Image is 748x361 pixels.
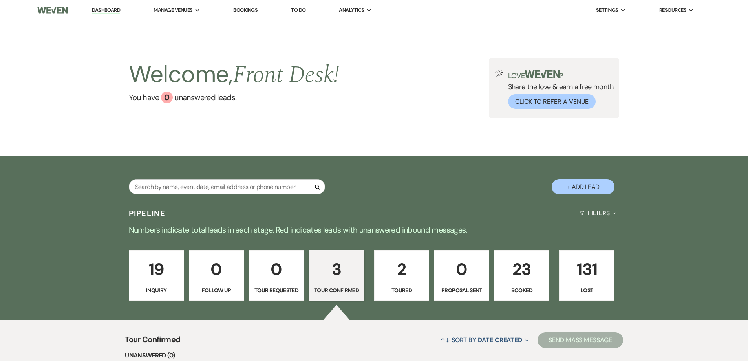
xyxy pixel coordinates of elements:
p: Tour Confirmed [314,286,359,295]
button: Sort By Date Created [437,330,532,350]
a: 3Tour Confirmed [309,250,364,301]
span: Front Desk ! [233,57,339,93]
p: 19 [134,256,179,282]
p: 0 [439,256,484,282]
span: Tour Confirmed [125,334,180,350]
a: To Do [291,7,305,13]
a: 2Toured [374,250,430,301]
button: Filters [576,203,619,224]
img: Weven Logo [37,2,67,18]
p: 3 [314,256,359,282]
p: Toured [379,286,424,295]
p: 0 [194,256,239,282]
div: Share the love & earn a free month. [503,70,615,109]
span: Manage Venues [154,6,192,14]
a: 0Proposal Sent [434,250,489,301]
button: + Add Lead [552,179,614,194]
p: Love ? [508,70,615,79]
a: Bookings [233,7,258,13]
h2: Welcome, [129,58,339,92]
img: weven-logo-green.svg [525,70,560,78]
p: Tour Requested [254,286,299,295]
p: 23 [499,256,544,282]
p: 2 [379,256,424,282]
a: You have 0 unanswered leads. [129,92,339,103]
p: 131 [564,256,609,282]
p: Proposal Sent [439,286,484,295]
span: Date Created [478,336,522,344]
a: 23Booked [494,250,549,301]
button: Click to Refer a Venue [508,94,596,109]
p: Inquiry [134,286,179,295]
p: Booked [499,286,544,295]
span: Settings [596,6,618,14]
a: 0Follow Up [189,250,244,301]
button: Send Mass Message [538,332,623,348]
input: Search by name, event date, email address or phone number [129,179,325,194]
p: Lost [564,286,609,295]
span: Analytics [339,6,364,14]
a: 19Inquiry [129,250,184,301]
li: Unanswered (0) [125,350,623,361]
h3: Pipeline [129,208,166,219]
p: Follow Up [194,286,239,295]
div: 0 [161,92,173,103]
a: 0Tour Requested [249,250,304,301]
p: 0 [254,256,299,282]
a: 131Lost [559,250,614,301]
img: loud-speaker-illustration.svg [494,70,503,77]
span: Resources [659,6,686,14]
a: Dashboard [92,7,120,14]
p: Numbers indicate total leads in each stage. Red indicates leads with unanswered inbound messages. [91,224,657,236]
span: ↑↓ [441,336,450,344]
